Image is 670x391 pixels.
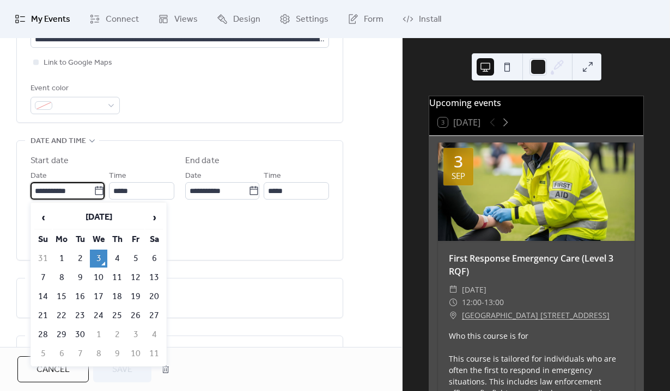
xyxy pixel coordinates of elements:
[90,288,107,306] td: 17
[31,170,47,183] span: Date
[90,345,107,363] td: 8
[53,288,70,306] td: 15
[36,363,70,376] span: Cancel
[71,269,89,287] td: 9
[394,4,449,34] a: Install
[150,4,206,34] a: Views
[145,307,163,325] td: 27
[34,326,52,344] td: 28
[71,231,89,249] th: Tu
[53,326,70,344] td: 29
[71,288,89,306] td: 16
[145,231,163,249] th: Sa
[71,307,89,325] td: 23
[34,250,52,268] td: 31
[449,283,458,296] div: ​
[90,231,107,249] th: We
[108,307,126,325] td: 25
[482,296,484,309] span: -
[462,309,610,322] a: [GEOGRAPHIC_DATA] [STREET_ADDRESS]
[53,250,70,268] td: 1
[145,269,163,287] td: 13
[31,82,118,95] div: Event color
[90,269,107,287] td: 10
[34,269,52,287] td: 7
[127,288,144,306] td: 19
[454,153,463,170] div: 3
[53,345,70,363] td: 6
[145,250,163,268] td: 6
[90,326,107,344] td: 1
[145,345,163,363] td: 11
[145,326,163,344] td: 4
[31,154,69,167] div: Start date
[109,170,126,183] span: Time
[34,231,52,249] th: Su
[438,252,635,278] div: First Response Emergency Care (Level 3 RQF)
[185,154,220,167] div: End date
[209,4,269,34] a: Design
[462,283,486,296] span: [DATE]
[35,207,51,228] span: ‹
[71,250,89,268] td: 2
[53,307,70,325] td: 22
[90,250,107,268] td: 3
[108,231,126,249] th: Th
[449,309,458,322] div: ​
[34,288,52,306] td: 14
[146,207,162,228] span: ›
[108,326,126,344] td: 2
[34,345,52,363] td: 5
[108,345,126,363] td: 9
[71,326,89,344] td: 30
[127,307,144,325] td: 26
[127,269,144,287] td: 12
[53,206,144,229] th: [DATE]
[71,345,89,363] td: 7
[127,326,144,344] td: 3
[53,231,70,249] th: Mo
[31,135,86,148] span: Date and time
[17,356,89,382] button: Cancel
[44,57,112,70] span: Link to Google Maps
[127,231,144,249] th: Fr
[419,13,441,26] span: Install
[174,13,198,26] span: Views
[339,4,392,34] a: Form
[34,307,52,325] td: 21
[271,4,337,34] a: Settings
[452,172,465,180] div: Sep
[233,13,260,26] span: Design
[7,4,78,34] a: My Events
[364,13,383,26] span: Form
[185,170,202,183] span: Date
[127,345,144,363] td: 10
[81,4,147,34] a: Connect
[429,96,643,109] div: Upcoming events
[296,13,328,26] span: Settings
[145,288,163,306] td: 20
[106,13,139,26] span: Connect
[108,269,126,287] td: 11
[53,269,70,287] td: 8
[462,296,482,309] span: 12:00
[264,170,281,183] span: Time
[484,296,504,309] span: 13:00
[127,250,144,268] td: 5
[31,13,70,26] span: My Events
[90,307,107,325] td: 24
[108,288,126,306] td: 18
[449,296,458,309] div: ​
[108,250,126,268] td: 4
